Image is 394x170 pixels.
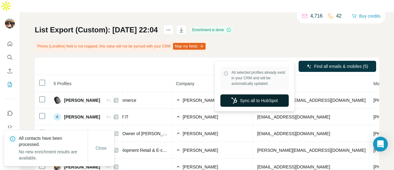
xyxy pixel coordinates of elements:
button: Quick start [5,38,15,49]
img: company-logo [176,98,181,103]
span: [PERSON_NAME] [183,97,218,103]
div: Phone (Landline) field is not mapped, this value will not be synced with your CRM [35,41,207,52]
div: A [54,113,61,121]
span: [EMAIL_ADDRESS][DOMAIN_NAME] [257,114,330,119]
h1: List Export (Custom): [DATE] 22:04 [35,25,158,35]
img: company-logo [176,114,181,119]
span: [PERSON_NAME] [64,97,100,103]
img: company-logo [176,131,181,136]
div: Open Intercom Messenger [373,137,388,151]
button: Close [91,143,111,154]
span: All selected profiles already exist in your CRM and will be automatically updated. [231,70,286,86]
button: Find all emails & mobiles (5) [299,61,376,72]
img: Avatar [54,97,61,104]
span: [PERSON_NAME][EMAIL_ADDRESS][DOMAIN_NAME] [257,148,365,153]
span: Head of E-Commerce [94,98,136,103]
button: Map my fields [173,43,206,50]
div: Enrichment is done [191,26,233,34]
span: [PERSON_NAME] [64,114,100,120]
span: 5 Profiles [54,81,71,86]
button: Sync all to HubSpot [220,94,289,107]
span: Close [96,145,107,151]
p: No new enrichment results are available. [19,149,88,161]
img: company-logo [176,148,181,153]
img: Avatar [5,19,15,28]
span: [PERSON_NAME] [183,114,218,120]
button: My lists [5,79,15,90]
span: Mobile [373,81,386,86]
button: Search [5,52,15,63]
p: 4,716 [310,12,323,20]
span: [PERSON_NAME] [64,164,100,170]
span: Find all emails & mobiles (5) [314,63,368,69]
button: Buy credits [352,12,380,20]
span: [PERSON_NAME] [183,147,218,153]
button: Use Surfe on LinkedIn [5,108,15,119]
p: All contacts have been processed. [19,135,88,147]
span: [EMAIL_ADDRESS][DOMAIN_NAME] [257,164,330,169]
span: [PERSON_NAME] [183,131,218,137]
button: Enrich CSV [5,65,15,77]
button: Use Surfe API [5,121,15,132]
img: company-logo [176,164,181,169]
p: 42 [336,12,342,20]
span: Business Development Retail & E-commerce Director [94,148,197,153]
span: Company [176,81,194,86]
button: actions [163,25,173,35]
span: [PERSON_NAME][EMAIL_ADDRESS][DOMAIN_NAME] [257,98,365,103]
span: [PERSON_NAME] [183,164,218,170]
span: [EMAIL_ADDRESS][DOMAIN_NAME] [257,131,330,136]
span: President and Owner of [PERSON_NAME] [94,131,176,136]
